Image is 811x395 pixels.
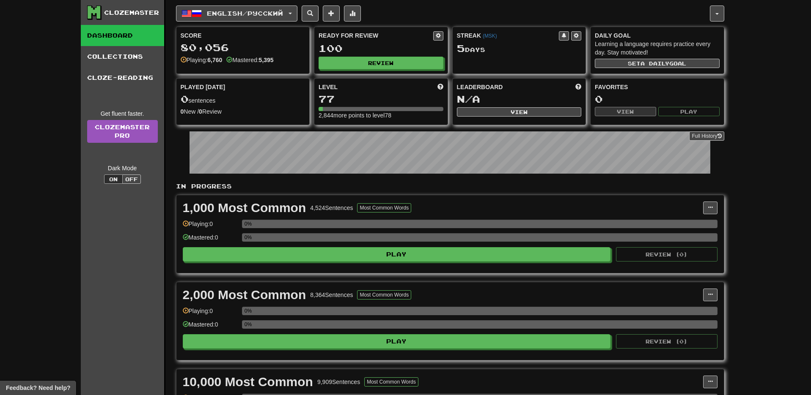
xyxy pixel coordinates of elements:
button: Add sentence to collection [323,5,340,22]
button: View [457,107,582,117]
a: ClozemasterPro [87,120,158,143]
strong: 0 [199,108,202,115]
div: Mastered: 0 [183,320,238,334]
div: Dark Mode [87,164,158,172]
strong: 6,760 [207,57,222,63]
strong: 0 [181,108,184,115]
div: Get fluent faster. [87,109,158,118]
div: Mastered: 0 [183,233,238,247]
button: Full History [689,131,724,141]
button: View [595,107,656,116]
div: 2,000 Most Common [183,289,306,301]
button: Play [658,107,720,116]
div: 2,844 more points to level 78 [319,111,443,120]
div: Favorites [595,83,720,91]
a: Dashboard [81,25,164,46]
button: Review [319,57,443,69]
span: 0 [181,93,189,105]
div: Playing: 0 [183,220,238,234]
a: Collections [81,46,164,67]
button: Most Common Words [364,377,418,387]
div: Streak [457,31,559,40]
div: Clozemaster [104,8,159,17]
span: Open feedback widget [6,384,70,392]
div: 0 [595,94,720,104]
button: On [104,174,123,184]
div: 4,524 Sentences [310,204,353,212]
span: Score more points to level up [437,83,443,91]
span: Played [DATE] [181,83,225,91]
div: Day s [457,43,582,54]
span: N/A [457,93,480,105]
div: Daily Goal [595,31,720,40]
button: Off [122,174,141,184]
button: Most Common Words [357,290,411,300]
button: Search sentences [302,5,319,22]
div: 77 [319,94,443,104]
span: 5 [457,42,465,54]
div: Playing: 0 [183,307,238,321]
div: Learning a language requires practice every day. Stay motivated! [595,40,720,57]
div: 9,909 Sentences [317,378,360,386]
div: New / Review [181,107,305,116]
div: 1,000 Most Common [183,202,306,214]
div: Score [181,31,305,40]
button: More stats [344,5,361,22]
span: This week in points, UTC [575,83,581,91]
strong: 5,395 [259,57,274,63]
button: Play [183,334,611,349]
button: English/Русский [176,5,297,22]
span: English / Русский [207,10,283,17]
div: 100 [319,43,443,54]
div: 80,056 [181,42,305,53]
div: Playing: [181,56,223,64]
button: Seta dailygoal [595,59,720,68]
div: Ready for Review [319,31,433,40]
a: Cloze-Reading [81,67,164,88]
button: Review (0) [616,334,718,349]
p: In Progress [176,182,724,191]
button: Review (0) [616,247,718,262]
a: (MSK) [483,33,497,39]
div: Mastered: [226,56,273,64]
span: Leaderboard [457,83,503,91]
div: 10,000 Most Common [183,376,313,388]
button: Play [183,247,611,262]
div: 8,364 Sentences [310,291,353,299]
button: Most Common Words [357,203,411,212]
span: Level [319,83,338,91]
div: sentences [181,94,305,105]
span: a daily [641,60,669,66]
